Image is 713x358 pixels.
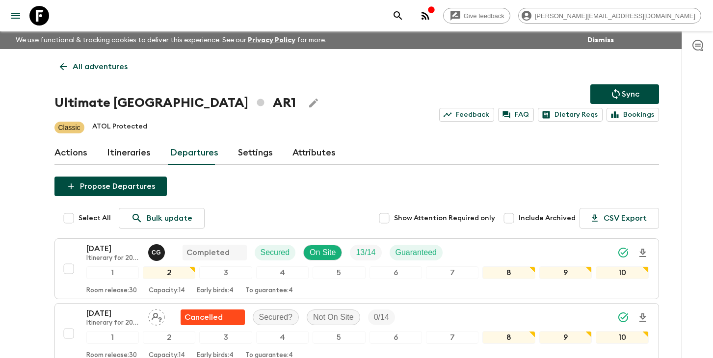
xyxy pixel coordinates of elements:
[580,208,659,229] button: CSV Export
[307,309,360,325] div: Not On Site
[313,266,365,279] div: 5
[539,266,592,279] div: 9
[143,266,195,279] div: 2
[92,122,147,133] p: ATOL Protected
[313,311,354,323] p: Not On Site
[253,309,299,325] div: Secured?
[303,245,342,260] div: On Site
[607,108,659,122] a: Bookings
[388,6,408,26] button: search adventures
[197,287,234,295] p: Early birds: 4
[439,108,494,122] a: Feedback
[170,141,218,165] a: Departures
[86,255,140,262] p: Itinerary for 2023 & AR1_[DATE] + AR1_[DATE] (DO NOT USE AFTER AR1_[DATE]) (old)
[596,266,648,279] div: 10
[245,287,293,295] p: To guarantee: 4
[58,123,80,132] p: Classic
[292,141,336,165] a: Attributes
[147,212,192,224] p: Bulk update
[637,312,649,324] svg: Download Onboarding
[248,37,295,44] a: Privacy Policy
[86,266,139,279] div: 1
[238,141,273,165] a: Settings
[596,331,648,344] div: 10
[396,247,437,258] p: Guaranteed
[149,287,185,295] p: Capacity: 14
[370,266,422,279] div: 6
[426,266,478,279] div: 7
[185,311,223,323] p: Cancelled
[259,311,293,323] p: Secured?
[637,247,649,259] svg: Download Onboarding
[529,12,701,20] span: [PERSON_NAME][EMAIL_ADDRESS][DOMAIN_NAME]
[255,245,296,260] div: Secured
[539,331,592,344] div: 9
[518,8,701,24] div: [PERSON_NAME][EMAIL_ADDRESS][DOMAIN_NAME]
[143,331,195,344] div: 2
[370,331,422,344] div: 6
[458,12,510,20] span: Give feedback
[86,243,140,255] p: [DATE]
[86,331,139,344] div: 1
[617,247,629,258] svg: Synced Successfully
[79,213,111,223] span: Select All
[199,331,252,344] div: 3
[256,331,309,344] div: 4
[6,6,26,26] button: menu
[256,266,309,279] div: 4
[148,312,165,320] span: Assign pack leader
[148,247,167,255] span: Cintia Grimaldi
[590,84,659,104] button: Sync adventure departures to the booking engine
[304,93,323,113] button: Edit Adventure Title
[119,208,205,229] a: Bulk update
[585,33,616,47] button: Dismiss
[86,287,137,295] p: Room release: 30
[374,311,389,323] p: 0 / 14
[54,93,296,113] h1: Ultimate [GEOGRAPHIC_DATA] AR1
[310,247,336,258] p: On Site
[86,319,140,327] p: Itinerary for 2023 & AR1_[DATE] + AR1_[DATE] (DO NOT USE AFTER AR1_[DATE]) (old)
[54,238,659,299] button: [DATE]Itinerary for 2023 & AR1_[DATE] + AR1_[DATE] (DO NOT USE AFTER AR1_[DATE]) (old)Cintia Grim...
[394,213,495,223] span: Show Attention Required only
[73,61,128,73] p: All adventures
[186,247,230,258] p: Completed
[482,331,535,344] div: 8
[482,266,535,279] div: 8
[617,311,629,323] svg: Synced Successfully
[356,247,375,258] p: 13 / 14
[622,88,639,100] p: Sync
[54,177,167,196] button: Propose Departures
[54,141,87,165] a: Actions
[54,57,133,77] a: All adventures
[368,309,395,325] div: Trip Fill
[86,307,140,319] p: [DATE]
[443,8,510,24] a: Give feedback
[426,331,478,344] div: 7
[350,245,381,260] div: Trip Fill
[181,309,245,325] div: Flash Pack cancellation
[261,247,290,258] p: Secured
[107,141,151,165] a: Itineraries
[12,31,330,49] p: We use functional & tracking cookies to deliver this experience. See our for more.
[313,331,365,344] div: 5
[199,266,252,279] div: 3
